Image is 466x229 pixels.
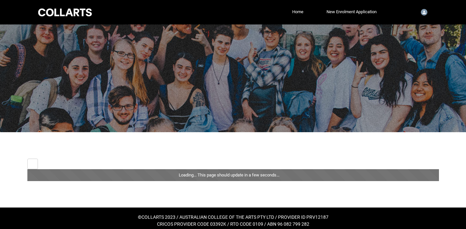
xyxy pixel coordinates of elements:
a: Home [291,7,305,17]
div: Loading... This page should update in a few seconds... [27,169,439,181]
button: Back [27,159,38,169]
a: New Enrolment Application [325,7,378,17]
img: Student.sammi.howlett [421,9,427,16]
button: User Profile Student.sammi.howlett [419,6,429,17]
